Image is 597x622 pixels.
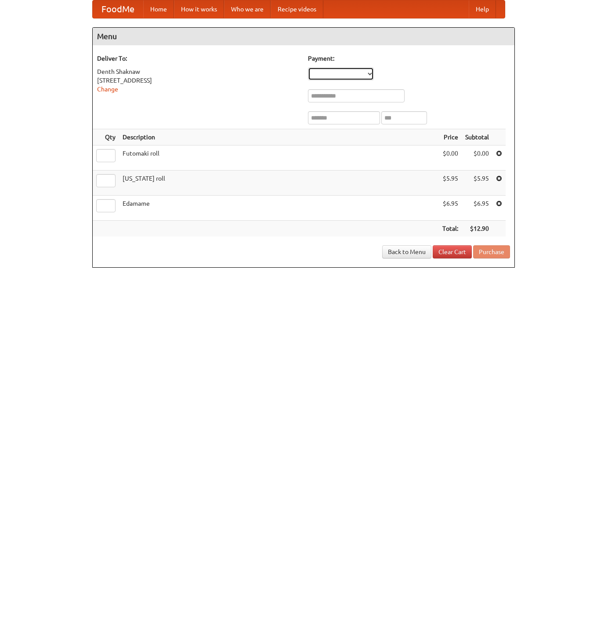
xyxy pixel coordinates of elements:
td: $5.95 [462,171,492,196]
td: [US_STATE] roll [119,171,439,196]
a: How it works [174,0,224,18]
td: $0.00 [439,145,462,171]
a: Back to Menu [382,245,431,258]
th: Price [439,129,462,145]
th: Qty [93,129,119,145]
th: Subtotal [462,129,492,145]
td: $0.00 [462,145,492,171]
a: Change [97,86,118,93]
div: [STREET_ADDRESS] [97,76,299,85]
h4: Menu [93,28,514,45]
a: FoodMe [93,0,143,18]
th: Description [119,129,439,145]
th: $12.90 [462,221,492,237]
td: $5.95 [439,171,462,196]
div: Denth Shaknaw [97,67,299,76]
th: Total: [439,221,462,237]
a: Recipe videos [271,0,323,18]
a: Home [143,0,174,18]
h5: Payment: [308,54,510,63]
td: $6.95 [439,196,462,221]
a: Help [469,0,496,18]
td: Futomaki roll [119,145,439,171]
a: Who we are [224,0,271,18]
button: Purchase [473,245,510,258]
td: $6.95 [462,196,492,221]
a: Clear Cart [433,245,472,258]
h5: Deliver To: [97,54,299,63]
td: Edamame [119,196,439,221]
